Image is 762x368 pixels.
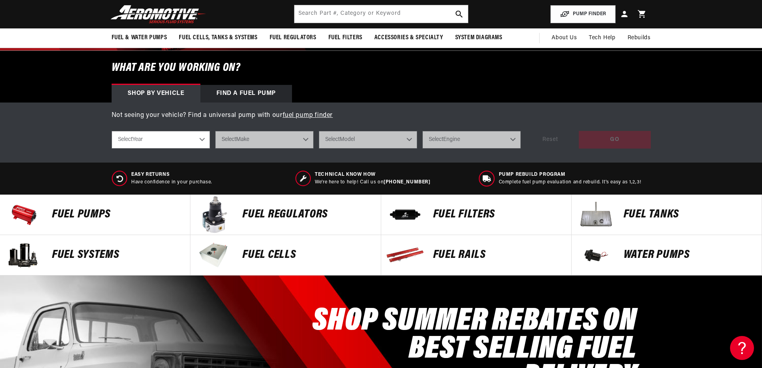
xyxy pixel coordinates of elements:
[583,28,621,48] summary: Tech Help
[52,249,182,261] p: Fuel Systems
[552,35,577,41] span: About Us
[624,249,754,261] p: Water Pumps
[131,179,212,186] p: Have confidence in your purchase.
[283,112,333,119] a: fuel pump finder
[381,195,572,235] a: FUEL FILTERS FUEL FILTERS
[374,34,443,42] span: Accessories & Specialty
[450,5,468,23] button: search button
[108,5,208,24] img: Aeromotive
[550,5,616,23] button: PUMP FINDER
[315,179,430,186] p: We’re here to help! Call us on
[328,34,362,42] span: Fuel Filters
[572,235,762,275] a: Water Pumps Water Pumps
[433,209,563,221] p: FUEL FILTERS
[546,28,583,48] a: About Us
[112,111,651,121] p: Not seeing your vehicle? Find a universal pump with our
[194,235,234,275] img: FUEL Cells
[433,249,563,261] p: FUEL Rails
[624,209,754,221] p: Fuel Tanks
[131,171,212,178] span: Easy Returns
[200,85,292,103] div: Find a Fuel Pump
[4,195,44,235] img: Fuel Pumps
[242,209,372,221] p: FUEL REGULATORS
[589,34,615,42] span: Tech Help
[112,34,167,42] span: Fuel & Water Pumps
[4,235,44,275] img: Fuel Systems
[190,235,381,275] a: FUEL Cells FUEL Cells
[384,180,430,185] a: [PHONE_NUMBER]
[622,28,657,48] summary: Rebuilds
[381,235,572,275] a: FUEL Rails FUEL Rails
[194,195,234,235] img: FUEL REGULATORS
[179,34,257,42] span: Fuel Cells, Tanks & Systems
[385,195,425,235] img: FUEL FILTERS
[499,179,642,186] p: Complete fuel pump evaluation and rebuild. It's easy as 1,2,3!
[190,195,381,235] a: FUEL REGULATORS FUEL REGULATORS
[499,171,642,178] span: Pump Rebuild program
[368,28,449,47] summary: Accessories & Specialty
[628,34,651,42] span: Rebuilds
[319,131,417,149] select: Model
[322,28,368,47] summary: Fuel Filters
[52,209,182,221] p: Fuel Pumps
[576,195,616,235] img: Fuel Tanks
[576,235,616,275] img: Water Pumps
[449,28,508,47] summary: System Diagrams
[112,85,200,103] div: Shop by vehicle
[270,34,316,42] span: Fuel Regulators
[215,131,314,149] select: Make
[112,131,210,149] select: Year
[572,195,762,235] a: Fuel Tanks Fuel Tanks
[264,28,322,47] summary: Fuel Regulators
[422,131,521,149] select: Engine
[106,28,173,47] summary: Fuel & Water Pumps
[315,171,430,178] span: Technical Know How
[173,28,263,47] summary: Fuel Cells, Tanks & Systems
[294,5,468,23] input: Search by Part Number, Category or Keyword
[92,51,671,85] h6: What are you working on?
[385,235,425,275] img: FUEL Rails
[242,249,372,261] p: FUEL Cells
[455,34,502,42] span: System Diagrams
